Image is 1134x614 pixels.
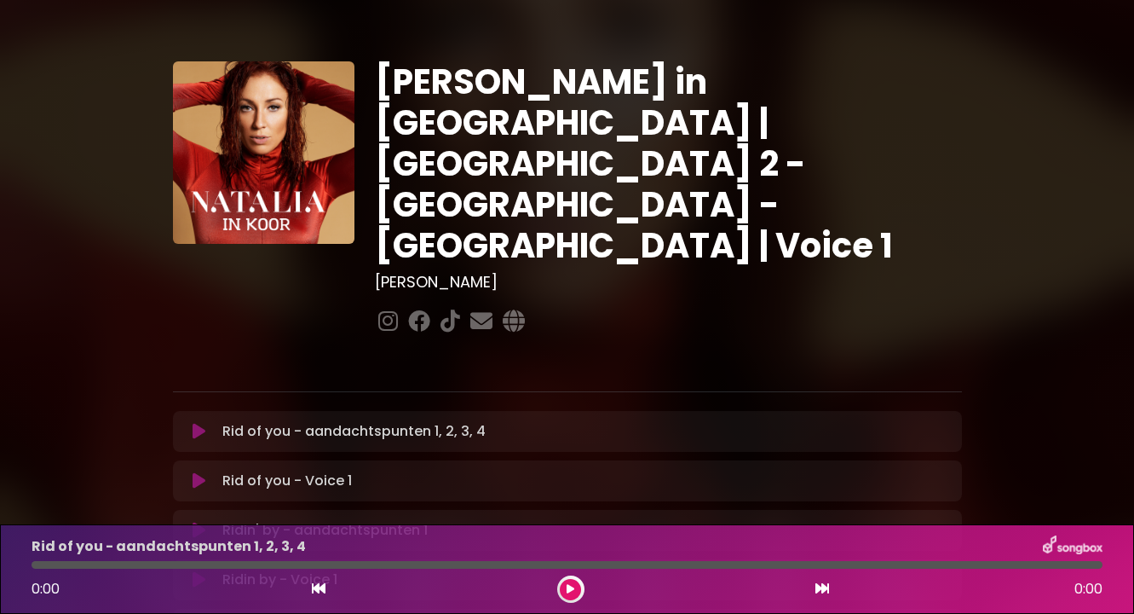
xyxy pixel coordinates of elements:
[1074,579,1102,600] span: 0:00
[32,536,306,557] p: Rid of you - aandachtspunten 1, 2, 3, 4
[375,61,962,266] h1: [PERSON_NAME] in [GEOGRAPHIC_DATA] | [GEOGRAPHIC_DATA] 2 - [GEOGRAPHIC_DATA] - [GEOGRAPHIC_DATA] ...
[222,520,428,541] p: Ridin' by - aandachtspunten 1
[222,421,486,442] p: Rid of you - aandachtspunten 1, 2, 3, 4
[375,273,962,292] h3: [PERSON_NAME]
[173,61,355,244] img: YTVS25JmS9CLUqXqkEhs
[1043,536,1102,558] img: songbox-logo-white.png
[32,579,60,599] span: 0:00
[222,471,352,491] p: Rid of you - Voice 1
